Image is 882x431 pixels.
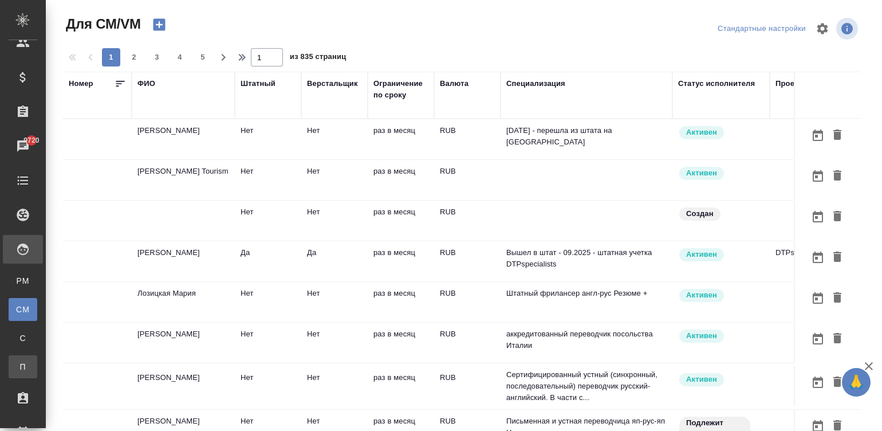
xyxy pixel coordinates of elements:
button: Открыть календарь загрузки [808,125,828,146]
td: Нет [235,119,301,159]
button: Удалить [828,166,847,187]
td: RUB [434,282,501,322]
span: 2 [125,52,143,63]
div: Ограничение по сроку [373,78,428,101]
button: 🙏 [842,368,871,397]
td: раз в месяц [368,282,434,322]
span: из 835 страниц [290,50,346,66]
span: 4 [171,52,189,63]
span: П [14,361,31,373]
span: Для СМ/VM [63,15,141,33]
button: Открыть календарь загрузки [808,288,828,309]
td: Нет [235,366,301,406]
div: Рядовой исполнитель: назначай с учетом рейтинга [678,372,764,387]
td: [PERSON_NAME] [132,119,235,159]
td: Нет [301,160,368,200]
td: раз в месяц [368,366,434,406]
span: 9720 [17,135,46,146]
button: Удалить [828,288,847,309]
p: аккредитованный переводчик посольства Италии [506,328,667,351]
span: С [14,332,31,344]
td: раз в месяц [368,119,434,159]
button: Открыть календарь загрузки [808,372,828,393]
button: Открыть календарь загрузки [808,328,828,350]
p: Вышел в штат - 09.2025 - штатная учетка DTPspecialists [506,247,667,270]
td: [PERSON_NAME] [132,366,235,406]
button: Создать [145,15,173,34]
p: [DATE] - перешла из штата на [GEOGRAPHIC_DATA] [506,125,667,148]
td: раз в месяц [368,160,434,200]
td: Нет [235,323,301,363]
button: 4 [171,48,189,66]
td: Нет [301,201,368,241]
p: Сертифицированный устный (синхронный, последовательный) переводчик русский-английский. В части с... [506,369,667,403]
p: Активен [686,330,717,342]
td: раз в месяц [368,241,434,281]
button: 5 [194,48,212,66]
div: Проектный отдел [775,78,842,89]
td: Да [301,241,368,281]
div: Рядовой исполнитель: назначай с учетом рейтинга [678,247,764,262]
div: Рядовой исполнитель: назначай с учетом рейтинга [678,328,764,344]
p: Штатный фрилансер англ-рус Резюме + [506,288,667,299]
span: 5 [194,52,212,63]
div: Специализация [506,78,565,89]
span: 🙏 [846,370,866,394]
button: 3 [148,48,166,66]
td: Нет [301,119,368,159]
td: RUB [434,366,501,406]
a: 9720 [3,132,43,160]
td: Нет [301,366,368,406]
td: Нет [235,282,301,322]
p: Активен [686,374,717,385]
td: Нет [235,201,301,241]
button: Удалить [828,328,847,350]
span: CM [14,304,31,315]
td: RUB [434,201,501,241]
div: Статус исполнителя [678,78,755,89]
button: Открыть календарь загрузки [808,206,828,228]
div: Номер [69,78,93,89]
td: Нет [235,160,301,200]
td: Лозицкая Мария [132,282,235,322]
td: RUB [434,241,501,281]
div: Верстальщик [307,78,358,89]
td: Нет [301,282,368,322]
div: Рядовой исполнитель: назначай с учетом рейтинга [678,288,764,303]
td: DTPspecialists [770,241,861,281]
td: раз в месяц [368,323,434,363]
p: Активен [686,167,717,179]
td: RUB [434,160,501,200]
td: Да [235,241,301,281]
a: П [9,355,37,378]
span: Посмотреть информацию [836,18,860,40]
div: Рядовой исполнитель: назначай с учетом рейтинга [678,166,764,181]
td: [PERSON_NAME] [132,241,235,281]
a: CM [9,298,37,321]
td: [PERSON_NAME] [132,323,235,363]
span: Настроить таблицу [809,15,836,42]
button: Удалить [828,125,847,146]
span: 3 [148,52,166,63]
button: Удалить [828,206,847,228]
button: Удалить [828,372,847,393]
button: Удалить [828,247,847,268]
td: RUB [434,323,501,363]
p: Активен [686,289,717,301]
td: Нет [301,323,368,363]
a: С [9,327,37,350]
button: Открыть календарь загрузки [808,247,828,268]
div: ФИО [137,78,155,89]
p: Активен [686,249,717,260]
td: RUB [434,119,501,159]
p: Активен [686,127,717,138]
button: Открыть календарь загрузки [808,166,828,187]
span: PM [14,275,31,287]
p: Создан [686,208,714,220]
td: раз в месяц [368,201,434,241]
div: Рядовой исполнитель: назначай с учетом рейтинга [678,125,764,140]
button: 2 [125,48,143,66]
a: PM [9,269,37,292]
div: Валюта [440,78,468,89]
td: [PERSON_NAME] Tourism [132,160,235,200]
